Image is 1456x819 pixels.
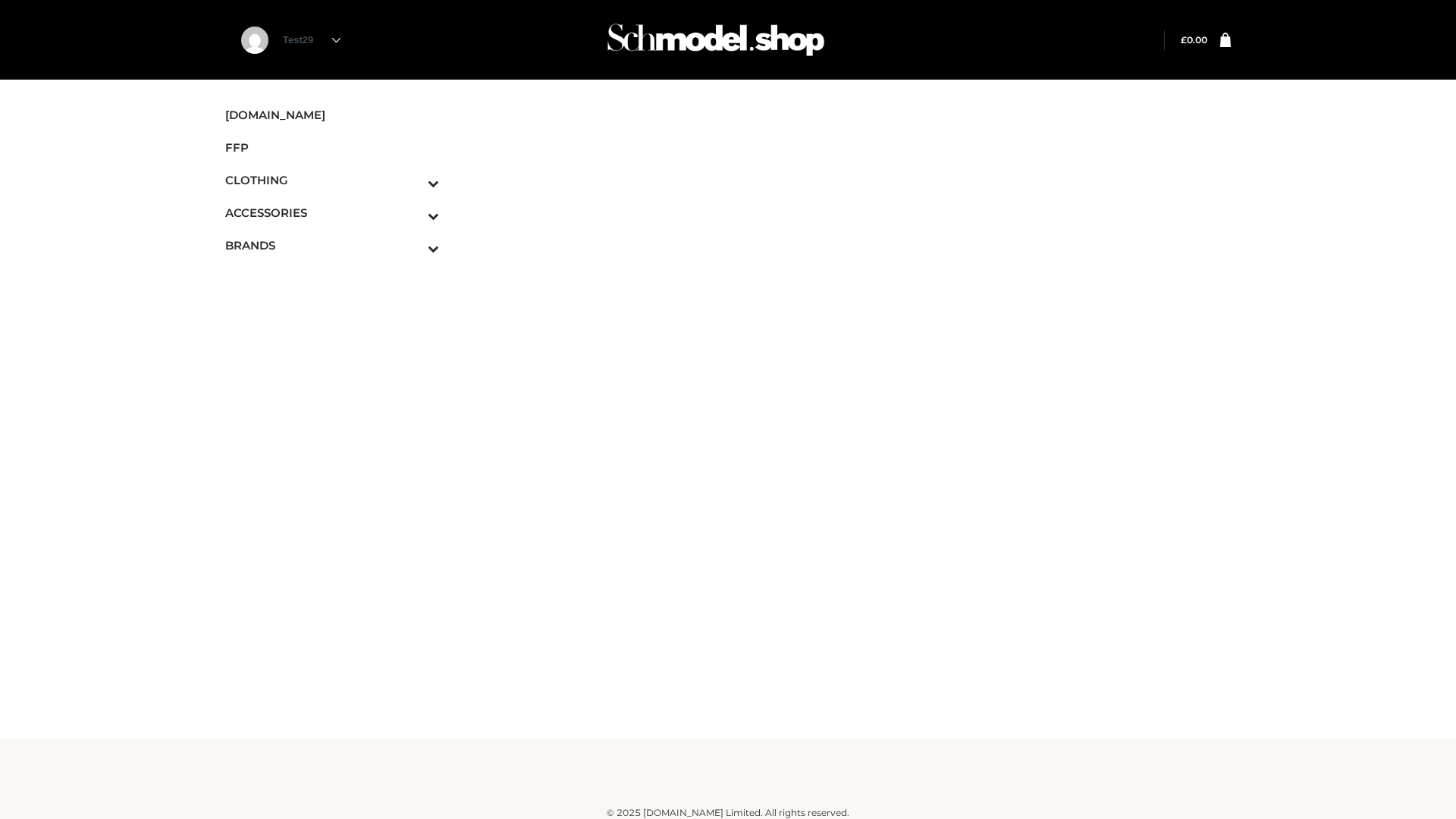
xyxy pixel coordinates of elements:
bdi: 0.00 [1181,34,1207,45]
span: [DOMAIN_NAME] [225,106,439,124]
button: Toggle Submenu [386,229,439,262]
span: FFP [225,139,439,156]
a: Test29 [283,34,340,45]
a: [DOMAIN_NAME] [225,99,439,131]
a: CLOTHINGToggle Submenu [225,164,439,196]
a: FFP [225,131,439,164]
img: Schmodel Admin 964 [602,10,830,70]
button: Toggle Submenu [386,164,439,196]
button: Toggle Submenu [386,196,439,229]
span: CLOTHING [225,171,439,189]
a: BRANDSToggle Submenu [225,229,439,262]
a: ACCESSORIESToggle Submenu [225,196,439,229]
span: £ [1181,34,1187,45]
span: BRANDS [225,237,439,254]
span: ACCESSORIES [225,204,439,221]
a: £0.00 [1181,34,1207,45]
